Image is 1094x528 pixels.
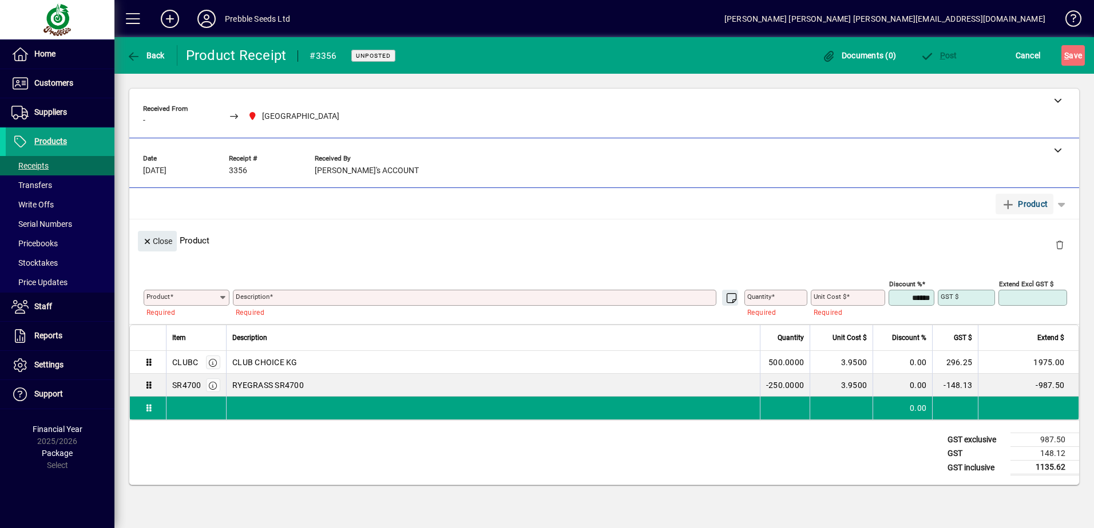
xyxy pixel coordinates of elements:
td: GST inclusive [942,461,1010,475]
div: [PERSON_NAME] [PERSON_NAME] [PERSON_NAME][EMAIL_ADDRESS][DOMAIN_NAME] [724,10,1045,28]
span: Home [34,49,56,58]
app-page-header-button: Close [135,235,180,246]
span: P [940,51,945,60]
div: Product [129,219,1079,261]
span: Item [172,331,186,344]
span: [PERSON_NAME]'s ACCOUNT [315,166,419,175]
span: S [1064,51,1069,60]
button: Save [1061,45,1085,66]
mat-error: Required [236,306,732,318]
span: Quantity [778,331,804,344]
span: 3356 [229,166,247,175]
mat-error: Required [146,306,220,318]
td: CLUB CHOICE KG [226,351,760,374]
button: Profile [188,9,225,29]
a: Staff [6,293,114,321]
button: Delete [1046,231,1073,258]
td: 0.00 [873,397,932,419]
a: Support [6,380,114,409]
span: Transfers [11,181,52,190]
button: Cancel [1013,45,1044,66]
span: ost [920,51,957,60]
app-page-header-button: Delete [1046,239,1073,250]
mat-label: Product [146,293,170,301]
span: - [143,116,145,125]
a: Transfers [6,175,114,195]
span: 3.9500 [841,357,867,368]
td: 987.50 [1010,433,1079,447]
span: Description [232,331,267,344]
a: Receipts [6,156,114,175]
td: 1975.00 [978,351,1079,374]
span: 3.9500 [841,379,867,391]
td: -250.0000 [760,374,810,397]
a: Suppliers [6,98,114,127]
td: 148.12 [1010,447,1079,461]
span: [GEOGRAPHIC_DATA] [262,110,339,122]
span: Package [42,449,73,458]
span: Settings [34,360,64,369]
span: Price Updates [11,278,68,287]
span: Support [34,389,63,398]
span: Reports [34,331,62,340]
td: -987.50 [978,374,1079,397]
a: Pricebooks [6,234,114,253]
td: 500.0000 [760,351,810,374]
td: 296.25 [932,351,978,374]
mat-label: GST $ [941,293,958,301]
mat-error: Required [814,306,876,318]
button: Back [124,45,168,66]
a: Reports [6,322,114,350]
button: Post [917,45,960,66]
div: Prebble Seeds Ltd [225,10,290,28]
span: Products [34,137,67,146]
span: Customers [34,78,73,87]
span: Unposted [356,52,391,59]
td: RYEGRASS SR4700 [226,374,760,397]
td: -148.13 [932,374,978,397]
div: #3356 [310,47,336,65]
span: Close [142,232,172,251]
span: Receipts [11,161,49,170]
mat-error: Required [747,306,798,318]
td: GST exclusive [942,433,1010,447]
span: Extend $ [1037,331,1064,344]
span: ave [1064,46,1082,65]
span: PALMERSTON NORTH [245,109,344,123]
div: Product Receipt [186,46,287,65]
span: Back [126,51,165,60]
button: Documents (0) [819,45,899,66]
a: Stocktakes [6,253,114,273]
span: Discount % [892,331,926,344]
a: Customers [6,69,114,98]
td: GST [942,447,1010,461]
span: Documents (0) [822,51,896,60]
span: Financial Year [33,425,82,434]
span: GST $ [954,331,972,344]
a: Serial Numbers [6,214,114,234]
td: 0.00 [873,351,932,374]
span: [DATE] [143,166,167,175]
span: Serial Numbers [11,219,72,229]
mat-label: Extend excl GST $ [999,280,1053,288]
a: Write Offs [6,195,114,214]
span: Unit Cost $ [833,331,867,344]
span: Write Offs [11,200,54,209]
a: Home [6,40,114,69]
mat-label: Quantity [747,293,771,301]
span: Suppliers [34,107,67,117]
div: CLUBC [172,357,198,368]
span: Staff [34,302,52,311]
mat-label: Description [236,293,269,301]
app-page-header-button: Back [114,45,177,66]
td: 1135.62 [1010,461,1079,475]
mat-label: Discount % [889,280,922,288]
button: Close [138,231,177,251]
span: Pricebooks [11,239,58,248]
a: Knowledge Base [1057,2,1080,39]
mat-label: Unit Cost $ [814,293,846,301]
span: Cancel [1016,46,1041,65]
div: SR4700 [172,379,201,391]
span: Stocktakes [11,258,58,267]
button: Add [152,9,188,29]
